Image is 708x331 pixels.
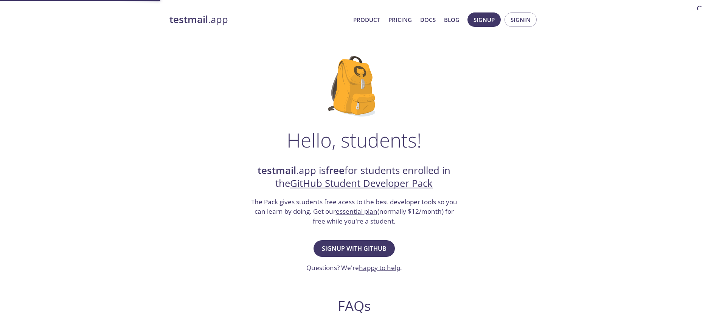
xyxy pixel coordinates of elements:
[328,56,380,117] img: github-student-backpack.png
[290,177,433,190] a: GitHub Student Developer Pack
[322,243,387,254] span: Signup with GitHub
[388,15,412,25] a: Pricing
[314,240,395,257] button: Signup with GitHub
[444,15,460,25] a: Blog
[326,164,345,177] strong: free
[258,164,296,177] strong: testmail
[467,12,501,27] button: Signup
[169,13,208,26] strong: testmail
[306,263,402,273] h3: Questions? We're .
[359,263,400,272] a: happy to help
[474,15,495,25] span: Signup
[209,297,499,314] h2: FAQs
[511,15,531,25] span: Signin
[250,197,458,226] h3: The Pack gives students free acess to the best developer tools so you can learn by doing. Get our...
[250,164,458,190] h2: .app is for students enrolled in the
[420,15,436,25] a: Docs
[169,13,347,26] a: testmail.app
[336,207,377,216] a: essential plan
[353,15,380,25] a: Product
[287,129,421,151] h1: Hello, students!
[505,12,537,27] button: Signin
